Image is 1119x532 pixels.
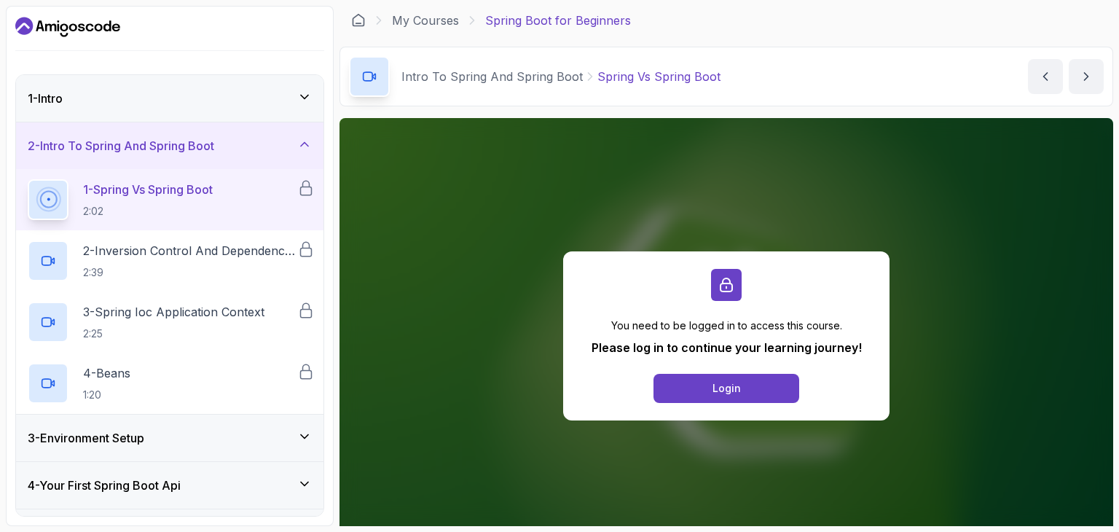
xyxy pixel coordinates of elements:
p: 2:25 [83,326,264,341]
p: You need to be logged in to access this course. [592,318,862,333]
p: 3 - Spring Ioc Application Context [83,303,264,321]
p: Spring Vs Spring Boot [597,68,721,85]
p: 1 - Spring Vs Spring Boot [83,181,213,198]
p: Spring Boot for Beginners [485,12,631,29]
h3: 4 - Your First Spring Boot Api [28,477,181,494]
div: Login [712,381,741,396]
p: 1:20 [83,388,130,402]
p: 2:39 [83,265,297,280]
h3: 3 - Environment Setup [28,429,144,447]
button: Login [653,374,799,403]
a: Dashboard [351,13,366,28]
p: 2 - Inversion Control And Dependency Injection [83,242,297,259]
button: 2-Inversion Control And Dependency Injection2:39 [28,240,312,281]
p: Intro To Spring And Spring Boot [401,68,583,85]
h3: 1 - Intro [28,90,63,107]
p: 2:02 [83,204,213,219]
p: 4 - Beans [83,364,130,382]
button: 1-Intro [16,75,323,122]
button: 3-Environment Setup [16,415,323,461]
p: Please log in to continue your learning journey! [592,339,862,356]
button: next content [1069,59,1104,94]
button: 4-Your First Spring Boot Api [16,462,323,509]
button: 3-Spring Ioc Application Context2:25 [28,302,312,343]
h3: 2 - Intro To Spring And Spring Boot [28,137,214,154]
button: 2-Intro To Spring And Spring Boot [16,122,323,169]
button: 4-Beans1:20 [28,363,312,404]
a: My Courses [392,12,459,29]
button: 1-Spring Vs Spring Boot2:02 [28,179,312,220]
button: previous content [1028,59,1063,94]
a: Dashboard [15,15,120,39]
